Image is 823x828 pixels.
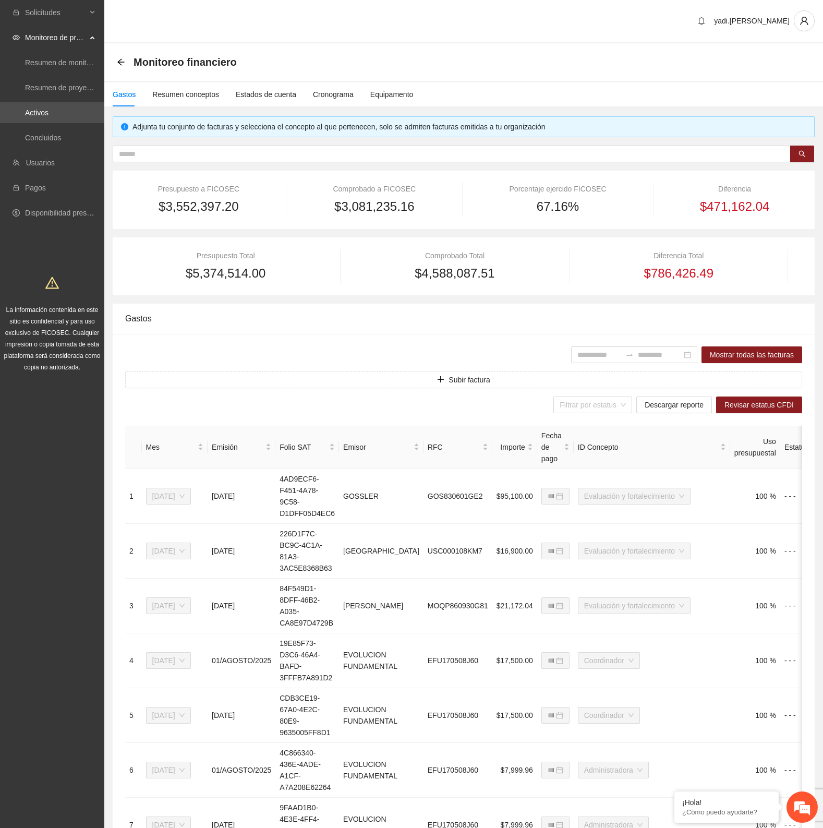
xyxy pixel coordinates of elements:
[25,109,49,117] a: Activos
[25,83,137,92] a: Resumen de proyectos aprobados
[134,54,237,70] span: Monitoreo financiero
[497,441,525,453] span: Importe
[125,688,142,743] td: 5
[275,633,339,688] td: 19E85F73-D3C6-46A4-BAFD-3FFFB7A891D2
[4,306,101,371] span: La información contenida en este sitio es confidencial y para uso exclusivo de FICOSEC. Cualquier...
[578,441,718,453] span: ID Concepto
[13,34,20,41] span: eye
[492,579,537,633] td: $21,172.04
[437,376,444,384] span: plus
[645,399,704,411] span: Descargar reporte
[798,150,806,159] span: search
[790,146,814,162] button: search
[694,17,709,25] span: bell
[492,524,537,579] td: $16,900.00
[780,524,821,579] td: - - -
[730,524,780,579] td: 100 %
[492,426,537,469] th: Importe
[152,598,185,614] span: Julio 2025
[212,441,263,453] span: Emisión
[423,426,492,469] th: RFC
[423,469,492,524] td: GOS830601GE2
[574,426,730,469] th: ID Concepto
[423,688,492,743] td: EFU170508J60
[152,653,185,668] span: Julio 2025
[275,524,339,579] td: 226D1F7C-BC9C-4C1A-81A3-3AC5E8368B63
[208,426,275,469] th: Emisión
[125,250,326,261] div: Presupuesto Total
[152,488,185,504] span: Julio 2025
[428,441,480,453] span: RFC
[236,89,296,100] div: Estados de cuenta
[45,276,59,290] span: warning
[537,197,579,217] span: 67.16%
[584,653,634,668] span: Coordinador
[701,346,802,363] button: Mostrar todas las facturas
[584,598,684,614] span: Evaluación y fortalecimiento
[682,798,771,807] div: ¡Hola!
[794,16,814,26] span: user
[492,743,537,798] td: $7,999.96
[208,469,275,524] td: [DATE]
[644,263,713,283] span: $786,426.49
[477,183,639,195] div: Porcentaje ejercido FICOSEC
[625,351,634,359] span: to
[117,58,125,66] span: arrow-left
[716,397,802,413] button: Revisar estatus CFDI
[584,762,643,778] span: Administradora
[113,89,136,100] div: Gastos
[25,2,87,23] span: Solicitudes
[275,688,339,743] td: CDB3CE19-67A0-4E2C-80E9-9635005FF8D1
[584,488,684,504] span: Evaluación y fortalecimiento
[25,134,61,142] a: Concluidos
[121,123,128,130] span: info-circle
[682,808,771,816] p: ¿Cómo puedo ayudarte?
[208,743,275,798] td: 01/AGOSTO/2025
[784,441,809,453] span: Estatus
[780,469,821,524] td: - - -
[537,426,574,469] th: Fecha de pago
[370,89,414,100] div: Equipamento
[25,184,46,192] a: Pagos
[275,579,339,633] td: 84F549D1-8DFF-46B2-A035-CA8E97D4729B
[152,707,185,723] span: Julio 2025
[423,524,492,579] td: USC000108KM7
[186,263,265,283] span: $5,374,514.00
[152,89,219,100] div: Resumen conceptos
[25,27,87,48] span: Monitoreo de proyectos
[730,426,780,469] th: Uso presupuestal
[125,524,142,579] td: 2
[275,743,339,798] td: 4C866340-436E-4ADE-A1CF-A7A208E62264
[693,13,710,29] button: bell
[730,633,780,688] td: 100 %
[339,469,423,524] td: GOSSLER
[125,183,272,195] div: Presupuesto a FICOSEC
[780,688,821,743] td: - - -
[26,159,55,167] a: Usuarios
[208,633,275,688] td: 01/AGOSTO/2025
[132,121,806,133] div: Adjunta tu conjunto de facturas y selecciona el concepto al que pertenecen, solo se admiten factu...
[343,441,412,453] span: Emisor
[423,633,492,688] td: EFU170508J60
[730,743,780,798] td: 100 %
[584,543,684,559] span: Evaluación y fortalecimiento
[492,633,537,688] td: $17,500.00
[339,426,423,469] th: Emisor
[584,707,634,723] span: Coordinador
[25,58,101,67] a: Resumen de monitoreo
[208,524,275,579] td: [DATE]
[415,263,494,283] span: $4,588,087.51
[780,743,821,798] td: - - -
[25,209,114,217] a: Disponibilidad presupuestal
[636,397,712,413] button: Descargar reporte
[339,579,423,633] td: [PERSON_NAME]
[125,371,802,388] button: plusSubir factura
[208,579,275,633] td: [DATE]
[334,197,414,217] span: $3,081,235.16
[208,688,275,743] td: [DATE]
[300,183,449,195] div: Comprobado a FICOSEC
[423,743,492,798] td: EFU170508J60
[125,469,142,524] td: 1
[339,524,423,579] td: [GEOGRAPHIC_DATA]
[541,430,562,464] span: Fecha de pago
